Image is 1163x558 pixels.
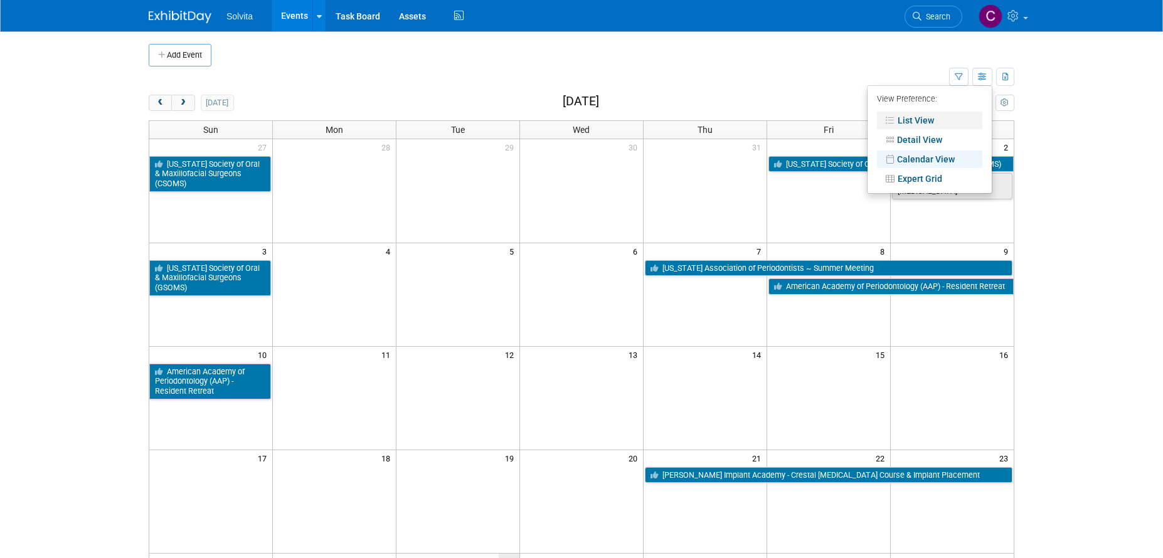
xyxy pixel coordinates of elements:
[751,450,767,466] span: 21
[1002,139,1014,155] span: 2
[508,243,519,259] span: 5
[755,243,767,259] span: 7
[257,139,272,155] span: 27
[1001,99,1009,107] i: Personalize Calendar
[257,450,272,466] span: 17
[385,243,396,259] span: 4
[921,12,950,21] span: Search
[226,11,253,21] span: Solvita
[203,125,218,135] span: Sun
[998,450,1014,466] span: 23
[627,139,643,155] span: 30
[149,11,211,23] img: ExhibitDay
[451,125,465,135] span: Tue
[149,156,271,192] a: [US_STATE] Society of Oral & Maxillofacial Surgeons (CSOMS)
[645,260,1012,276] a: [US_STATE] Association of Periodontists ~ Summer Meeting
[768,278,1014,295] a: American Academy of Periodontology (AAP) - Resident Retreat
[877,150,982,168] a: Calendar View
[504,139,519,155] span: 29
[171,95,194,111] button: next
[261,243,272,259] span: 3
[877,170,982,187] a: Expert Grid
[504,347,519,362] span: 12
[751,347,767,362] span: 14
[998,347,1014,362] span: 16
[201,95,234,111] button: [DATE]
[563,95,599,108] h2: [DATE]
[627,450,643,466] span: 20
[979,4,1002,28] img: Cindy Miller
[380,347,396,362] span: 11
[874,450,890,466] span: 22
[627,347,643,362] span: 13
[1002,243,1014,259] span: 9
[877,90,982,110] div: View Preference:
[380,139,396,155] span: 28
[257,347,272,362] span: 10
[768,156,1014,172] a: [US_STATE] Society of Oral & Maxillofacial Surgeons (GSOMS)
[645,467,1012,483] a: [PERSON_NAME] Implant Academy - Crestal [MEDICAL_DATA] Course & Implant Placement
[149,44,211,66] button: Add Event
[874,347,890,362] span: 15
[996,95,1014,111] button: myCustomButton
[751,139,767,155] span: 31
[877,112,982,129] a: List View
[573,125,590,135] span: Wed
[149,260,271,296] a: [US_STATE] Society of Oral & Maxillofacial Surgeons (GSOMS)
[149,364,271,399] a: American Academy of Periodontology (AAP) - Resident Retreat
[380,450,396,466] span: 18
[879,243,890,259] span: 8
[149,95,172,111] button: prev
[504,450,519,466] span: 19
[698,125,713,135] span: Thu
[632,243,643,259] span: 6
[905,6,962,28] a: Search
[877,131,982,149] a: Detail View
[824,125,834,135] span: Fri
[326,125,343,135] span: Mon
